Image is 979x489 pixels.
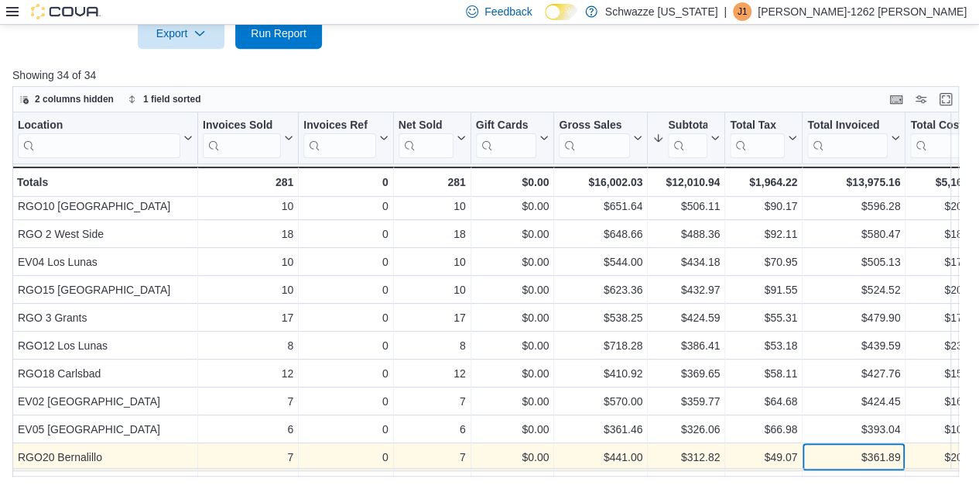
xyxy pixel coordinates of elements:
div: $55.31 [730,308,797,327]
div: Gift Card Sales [476,118,537,157]
div: $66.98 [730,420,797,439]
div: $648.66 [559,225,642,243]
div: $0.00 [476,173,549,191]
div: Location [18,118,180,157]
div: $580.47 [807,225,900,243]
button: Gift Cards [476,118,549,157]
div: $0.00 [476,420,549,439]
input: Dark Mode [545,4,577,20]
div: 0 [303,392,388,411]
div: Invoices Sold [203,118,281,133]
button: Keyboard shortcuts [887,90,905,108]
p: [PERSON_NAME]-1262 [PERSON_NAME] [758,2,967,21]
div: EV02 [GEOGRAPHIC_DATA] [18,392,193,411]
span: 2 columns hidden [35,93,114,105]
div: $0.00 [476,281,549,299]
p: Showing 34 of 34 [12,67,969,83]
div: 10 [203,197,293,215]
span: Run Report [251,26,306,41]
span: Feedback [484,4,532,19]
div: 6 [399,420,466,439]
div: Net Sold [399,118,454,133]
div: 18 [203,225,293,243]
div: Net Sold [399,118,454,157]
div: Location [18,118,180,133]
div: 7 [203,392,293,411]
div: 0 [303,448,388,467]
div: Invoices Ref [303,118,375,133]
button: Run Report [235,18,322,49]
p: Schwazze [US_STATE] [605,2,718,21]
div: Gift Cards [476,118,537,133]
div: 8 [399,336,466,355]
div: $70.95 [730,253,797,271]
div: $0.00 [476,197,549,215]
div: $361.46 [559,420,642,439]
div: $326.06 [652,420,720,439]
button: Enter fullscreen [936,90,955,108]
div: RGO20 Bernalillo [18,448,193,467]
div: $424.59 [652,308,720,327]
div: RGO10 [GEOGRAPHIC_DATA] [18,197,193,215]
div: 10 [399,197,466,215]
button: Total Invoiced [807,118,900,157]
div: 6 [203,420,293,439]
div: $570.00 [559,392,642,411]
div: Totals [17,173,193,191]
div: $434.18 [652,253,720,271]
div: $361.89 [807,448,900,467]
div: $538.25 [559,308,642,327]
div: $12,010.94 [652,173,720,191]
div: 7 [399,448,466,467]
div: Jeremy-1262 Goins [733,2,751,21]
div: $544.00 [559,253,642,271]
div: $505.13 [807,253,900,271]
div: 10 [399,281,466,299]
div: Total Invoiced [807,118,888,157]
div: RGO18 Carlsbad [18,364,193,383]
div: $623.36 [559,281,642,299]
div: $0.00 [476,336,549,355]
span: J1 [738,2,748,21]
button: Invoices Sold [203,118,293,157]
div: $488.36 [652,225,720,243]
div: $312.82 [652,448,720,467]
button: Display options [912,90,930,108]
div: $0.00 [476,364,549,383]
div: 0 [303,336,388,355]
div: $432.97 [652,281,720,299]
div: $0.00 [476,308,549,327]
div: $718.28 [559,336,642,355]
div: $58.11 [730,364,797,383]
div: 7 [399,392,466,411]
button: Gross Sales [559,118,642,157]
div: 0 [303,281,388,299]
span: 1 field sorted [143,93,201,105]
div: $410.92 [559,364,642,383]
div: 7 [203,448,293,467]
div: $0.00 [476,392,549,411]
div: 10 [399,253,466,271]
div: $651.64 [559,197,642,215]
div: 281 [399,173,466,191]
div: 0 [303,308,388,327]
div: 281 [203,173,293,191]
div: Subtotal [668,118,707,157]
div: $441.00 [559,448,642,467]
div: 0 [303,173,388,191]
div: $13,975.16 [807,173,900,191]
button: Total Tax [730,118,797,157]
div: RGO12 Los Lunas [18,336,193,355]
button: Subtotal [652,118,720,157]
div: $369.65 [652,364,720,383]
div: 8 [203,336,293,355]
button: Invoices Ref [303,118,388,157]
div: RGO 3 Grants [18,308,193,327]
div: EV04 Los Lunas [18,253,193,271]
div: $0.00 [476,225,549,243]
div: Total Cost [910,118,970,157]
div: $359.77 [652,392,720,411]
div: $92.11 [730,225,797,243]
div: $16,002.03 [559,173,642,191]
button: Net Sold [399,118,466,157]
